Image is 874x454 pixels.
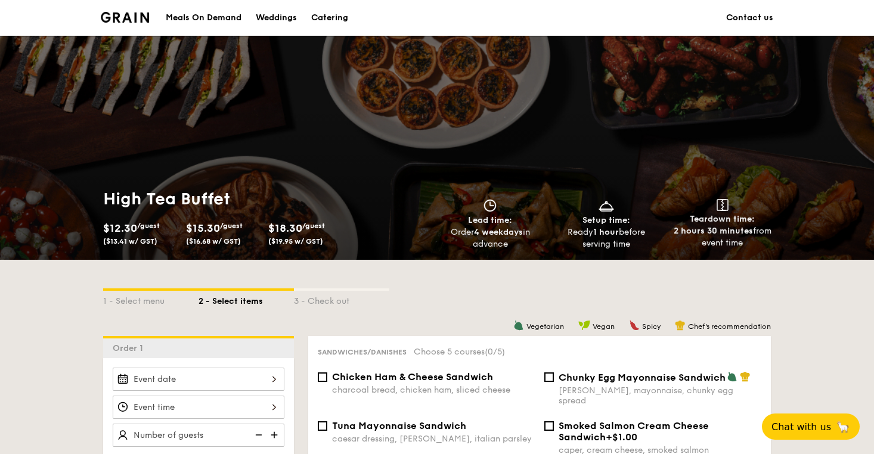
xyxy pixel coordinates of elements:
span: Vegetarian [526,322,564,331]
span: Chunky Egg Mayonnaise Sandwich [559,372,726,383]
span: 🦙 [836,420,850,434]
span: Smoked Salmon Cream Cheese Sandwich [559,420,709,443]
input: Event time [113,396,284,419]
strong: 2 hours 30 minutes [674,226,753,236]
strong: 1 hour [593,227,619,237]
span: $18.30 [268,222,302,235]
span: (0/5) [485,347,505,357]
span: /guest [137,222,160,230]
input: Chunky Egg Mayonnaise Sandwich[PERSON_NAME], mayonnaise, chunky egg spread [544,372,554,382]
img: icon-dish.430c3a2e.svg [597,199,615,212]
div: [PERSON_NAME], mayonnaise, chunky egg spread [559,385,761,406]
div: from event time [669,225,776,249]
span: +$1.00 [606,431,637,443]
div: 3 - Check out [294,291,389,307]
button: Chat with us🦙 [762,413,860,440]
span: Setup time: [582,215,630,225]
span: Chat with us [771,421,831,433]
span: Chicken Ham & Cheese Sandwich [332,371,493,383]
img: icon-teardown.65201eee.svg [717,199,729,211]
div: Ready before serving time [553,226,660,250]
span: Teardown time: [690,214,755,224]
img: icon-reduce.1d2dbef1.svg [249,424,266,446]
strong: 4 weekdays [474,227,523,237]
span: Choose 5 courses [414,347,505,357]
span: Vegan [593,322,615,331]
input: Chicken Ham & Cheese Sandwichcharcoal bread, chicken ham, sliced cheese [318,372,327,382]
a: Logotype [101,12,149,23]
span: Chef's recommendation [688,322,771,331]
span: Spicy [642,322,661,331]
div: 1 - Select menu [103,291,199,307]
span: Lead time: [468,215,512,225]
input: Number of guests [113,424,284,447]
img: icon-clock.2db775ea.svg [481,199,499,212]
span: Tuna Mayonnaise Sandwich [332,420,466,431]
img: icon-add.58712e84.svg [266,424,284,446]
input: Tuna Mayonnaise Sandwichcaesar dressing, [PERSON_NAME], italian parsley [318,421,327,431]
img: icon-chef-hat.a58ddaea.svg [675,320,686,331]
span: Order 1 [113,343,148,353]
span: $12.30 [103,222,137,235]
span: $15.30 [186,222,220,235]
span: /guest [220,222,243,230]
div: charcoal bread, chicken ham, sliced cheese [332,385,535,395]
div: Order in advance [437,226,544,250]
div: 2 - Select items [199,291,294,307]
input: Smoked Salmon Cream Cheese Sandwich+$1.00caper, cream cheese, smoked salmon [544,421,554,431]
div: caesar dressing, [PERSON_NAME], italian parsley [332,434,535,444]
img: icon-spicy.37a8142b.svg [629,320,640,331]
span: ($19.95 w/ GST) [268,237,323,245]
h1: High Tea Buffet [103,188,432,210]
span: /guest [302,222,325,230]
span: ($16.68 w/ GST) [186,237,241,245]
img: icon-vegetarian.fe4039eb.svg [513,320,524,331]
img: icon-vegetarian.fe4039eb.svg [727,371,737,382]
img: icon-vegan.f8ff3823.svg [578,320,590,331]
img: icon-chef-hat.a58ddaea.svg [740,371,751,382]
span: ($13.41 w/ GST) [103,237,157,245]
span: Sandwiches/Danishes [318,348,407,356]
input: Event date [113,368,284,391]
img: Grain [101,12,149,23]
